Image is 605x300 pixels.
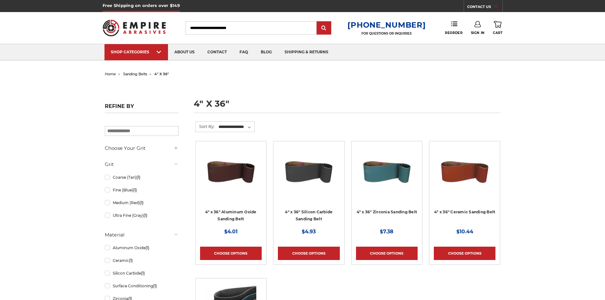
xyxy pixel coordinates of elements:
span: (1) [140,200,144,205]
select: Sort By: [218,122,254,132]
h5: Material [105,231,178,239]
div: SHOP CATEGORIES [111,50,162,54]
label: Sort By: [196,122,215,131]
a: 4" x 36" Silicon Carbide Sanding Belt [285,210,333,222]
span: (1) [144,213,147,218]
a: 4" x 36" Ceramic Sanding Belt [434,146,495,207]
span: Reorder [445,31,462,35]
a: Medium (Red) [105,197,178,208]
a: Reorder [445,21,462,35]
span: (1) [153,283,157,288]
h5: Choose Your Grit [105,144,178,152]
a: Ceramic [105,255,178,266]
h5: Grit [105,161,178,168]
img: 4" x 36" Silicon Carbide File Belt [283,146,334,197]
a: CONTACT US [467,3,502,12]
a: Surface Conditioning [105,280,178,291]
span: $7.38 [380,229,393,235]
span: Cart [493,31,502,35]
span: 4" x 36" [154,72,169,76]
a: Fine (Blue) [105,184,178,196]
a: sanding belts [123,72,147,76]
a: [PHONE_NUMBER] [347,20,426,30]
h5: Refine by [105,103,178,113]
img: Empire Abrasives [103,16,166,40]
span: $4.93 [302,229,316,235]
img: 4" x 36" Aluminum Oxide Sanding Belt [205,146,256,197]
a: Aluminum Oxide [105,242,178,253]
a: 4" x 36" Zirconia Sanding Belt [357,210,417,214]
span: (1) [129,258,133,263]
span: (1) [141,271,145,276]
p: FOR QUESTIONS OR INQUIRIES [347,31,426,36]
span: (1) [137,175,140,180]
a: about us [168,44,201,60]
img: 4" x 36" Zirconia Sanding Belt [361,146,412,197]
a: Silicon Carbide [105,268,178,279]
h1: 4" x 36" [194,99,501,113]
a: Cart [493,21,502,35]
a: Ultra Fine (Gray) [105,210,178,221]
a: Choose Options [434,247,495,260]
a: 4" x 36" Aluminum Oxide Sanding Belt [200,146,262,207]
a: shipping & returns [278,44,335,60]
span: $10.44 [456,229,473,235]
span: $4.01 [224,229,238,235]
a: 4" x 36" Zirconia Sanding Belt [356,146,418,207]
a: contact [201,44,233,60]
a: 4" x 36" Aluminum Oxide Sanding Belt [205,210,257,222]
a: 4" x 36" Ceramic Sanding Belt [434,210,495,214]
a: faq [233,44,254,60]
span: (1) [133,188,137,192]
input: Submit [318,22,330,35]
a: Coarse (Tan) [105,172,178,183]
span: Sign In [471,31,485,35]
img: 4" x 36" Ceramic Sanding Belt [439,146,490,197]
span: (1) [145,245,149,250]
a: blog [254,44,278,60]
a: 4" x 36" Silicon Carbide File Belt [278,146,339,207]
a: Choose Options [278,247,339,260]
a: home [105,72,116,76]
a: Choose Options [200,247,262,260]
a: Choose Options [356,247,418,260]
